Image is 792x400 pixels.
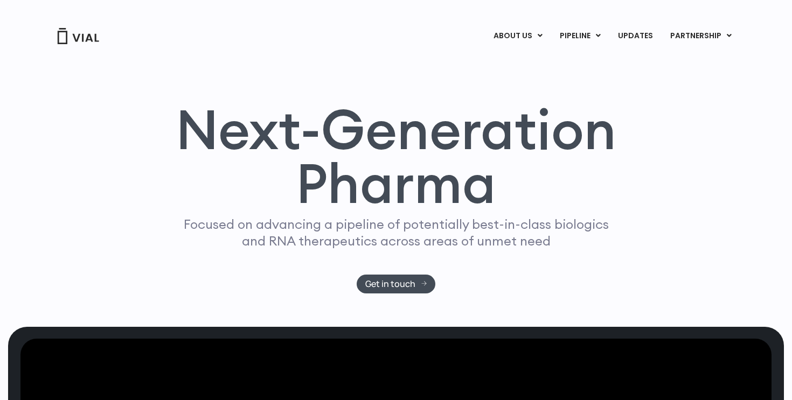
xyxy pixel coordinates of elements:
a: PARTNERSHIPMenu Toggle [662,27,740,45]
img: Vial Logo [57,28,100,44]
h1: Next-Generation Pharma [163,102,629,211]
span: Get in touch [365,280,415,288]
a: UPDATES [609,27,661,45]
a: ABOUT USMenu Toggle [485,27,551,45]
p: Focused on advancing a pipeline of potentially best-in-class biologics and RNA therapeutics acros... [179,216,613,249]
a: PIPELINEMenu Toggle [551,27,609,45]
a: Get in touch [357,275,436,293]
